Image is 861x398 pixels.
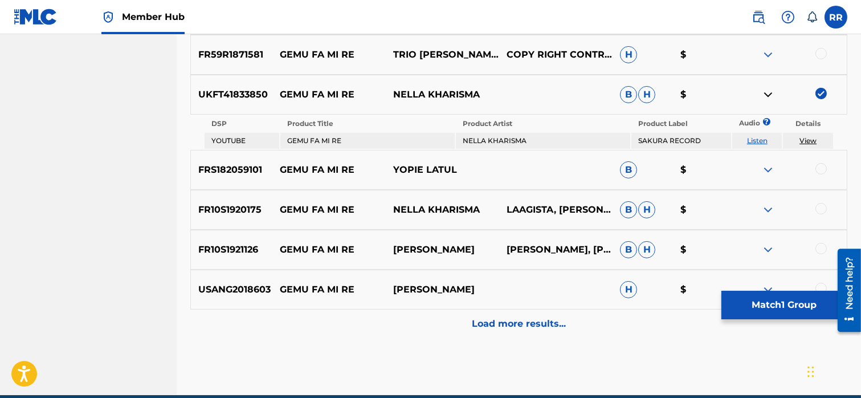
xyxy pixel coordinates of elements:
img: help [781,10,795,24]
th: DSP [205,116,279,132]
img: Top Rightsholder [101,10,115,24]
img: contract [761,88,775,101]
td: SAKURA RECORD [631,133,731,149]
p: Audio [732,118,746,128]
img: expand [761,163,775,177]
img: deselect [815,88,827,99]
iframe: Resource Center [829,245,861,336]
th: Product Title [280,116,455,132]
div: Drag [807,355,814,389]
p: GEMU FA MI RE [272,203,386,217]
img: MLC Logo [14,9,58,25]
p: $ [673,88,733,101]
a: Public Search [747,6,770,29]
p: LAAGISTA, [PERSON_NAME] [499,203,613,217]
div: User Menu [825,6,847,29]
p: GEMU FA MI RE [272,88,386,101]
p: $ [673,243,733,257]
img: expand [761,203,775,217]
p: YOPIE LATUL [386,163,499,177]
td: GEMU FA MI RE [280,133,455,149]
p: UKFT41833850 [191,88,272,101]
span: H [638,86,655,103]
span: B [620,241,637,258]
span: H [638,241,655,258]
p: $ [673,203,733,217]
img: expand [761,283,775,297]
p: GEMU FA MI RE [272,283,386,297]
img: expand [761,243,775,257]
p: Load more results... [472,317,566,331]
td: NELLA KHARISMA [456,133,630,149]
p: FRS182059101 [191,163,272,177]
p: NELLA KHARISMA [386,203,499,217]
span: H [638,201,655,218]
span: H [620,281,637,298]
p: NELLA KHARISMA [386,88,499,101]
a: Listen [747,136,768,145]
span: B [620,161,637,178]
button: Match1 Group [721,291,847,319]
p: GEMU FA MI RE [272,163,386,177]
span: B [620,201,637,218]
p: GEMU FA MI RE [272,48,386,62]
p: GEMU FA MI RE [272,243,386,257]
th: Product Artist [456,116,630,132]
th: Details [783,116,833,132]
p: TRIO [PERSON_NAME] [386,48,499,62]
p: FR10S1921126 [191,243,272,257]
iframe: Chat Widget [804,343,861,398]
img: search [752,10,765,24]
td: YOUTUBE [205,133,279,149]
p: COPY RIGHT CONTROL, COPY RIGHT CONTROL [499,48,613,62]
img: expand [761,48,775,62]
th: Product Label [631,116,731,132]
p: $ [673,163,733,177]
p: $ [673,283,733,297]
a: View [799,136,817,145]
span: H [620,46,637,63]
div: Notifications [806,11,818,23]
span: ? [766,118,767,125]
p: FR59R1871581 [191,48,272,62]
p: [PERSON_NAME] [386,283,499,297]
div: Help [777,6,799,29]
p: USANG2018603 [191,283,272,297]
p: $ [673,48,733,62]
p: [PERSON_NAME], [PERSON_NAME] [499,243,613,257]
span: Member Hub [122,10,185,23]
p: [PERSON_NAME] [386,243,499,257]
p: FR10S1920175 [191,203,272,217]
span: B [620,86,637,103]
